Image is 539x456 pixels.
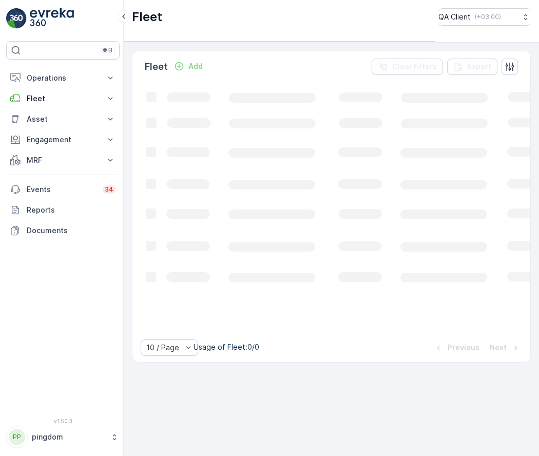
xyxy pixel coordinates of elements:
[6,426,120,448] button: PPpingdom
[490,343,507,353] p: Next
[170,60,207,72] button: Add
[372,59,443,75] button: Clear Filters
[145,60,168,74] p: Fleet
[27,184,97,195] p: Events
[447,59,497,75] button: Export
[6,109,120,129] button: Asset
[6,220,120,241] a: Documents
[475,13,501,21] p: ( +03:00 )
[448,343,479,353] p: Previous
[105,185,113,194] p: 34
[194,342,259,352] p: Usage of Fleet : 0/0
[27,93,99,104] p: Fleet
[132,9,162,25] p: Fleet
[6,88,120,109] button: Fleet
[32,432,105,442] p: pingdom
[392,62,437,72] p: Clear Filters
[27,73,99,83] p: Operations
[188,61,203,71] p: Add
[27,225,115,236] p: Documents
[27,135,99,145] p: Engagement
[6,8,27,29] img: logo
[30,8,74,29] img: logo_light-DOdMpM7g.png
[6,418,120,424] span: v 1.50.3
[438,8,531,26] button: QA Client(+03:00)
[102,46,112,54] p: ⌘B
[6,129,120,150] button: Engagement
[9,429,25,445] div: PP
[27,155,99,165] p: MRF
[438,12,471,22] p: QA Client
[6,68,120,88] button: Operations
[6,150,120,170] button: MRF
[6,179,120,200] a: Events34
[27,205,115,215] p: Reports
[6,200,120,220] a: Reports
[432,341,480,354] button: Previous
[468,62,491,72] p: Export
[489,341,522,354] button: Next
[27,114,99,124] p: Asset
